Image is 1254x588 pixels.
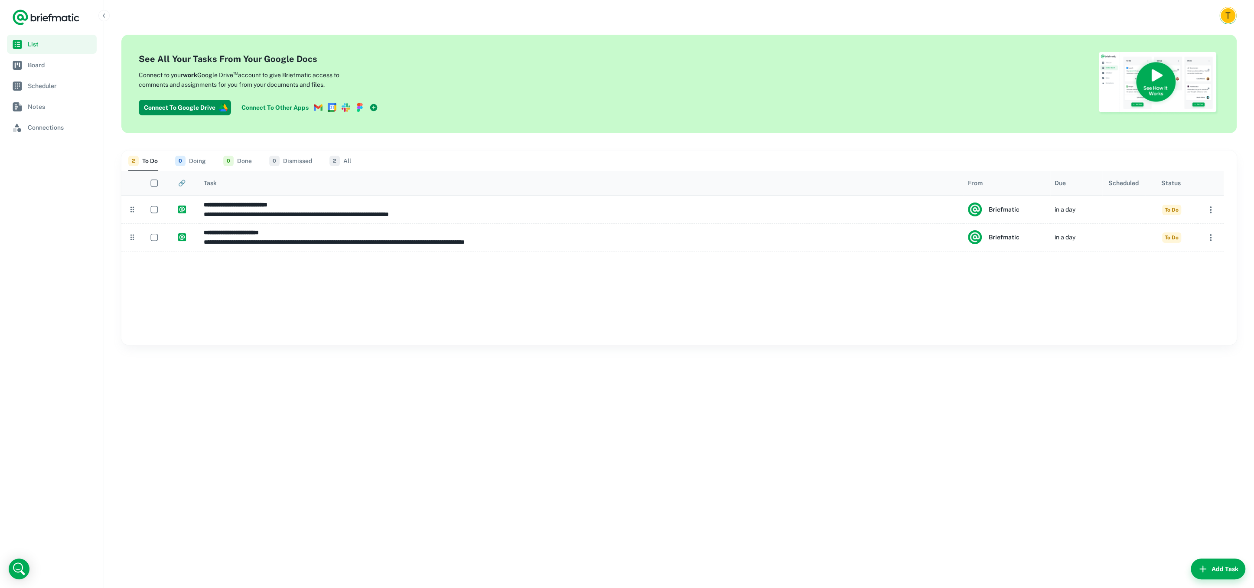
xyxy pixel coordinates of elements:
[28,123,93,132] span: Connections
[9,559,29,579] div: Open Intercom Messenger
[329,156,340,166] span: 2
[329,150,351,171] button: All
[7,97,97,116] a: Notes
[1162,232,1181,243] span: To Do
[1161,180,1181,186] div: Status
[989,205,1019,214] h6: Briefmatic
[968,203,1019,216] div: Briefmatic
[1098,52,1219,116] img: See How Briefmatic Works
[968,230,982,244] img: system.png
[233,70,238,76] sup: ™
[1221,8,1235,23] div: T
[989,232,1019,242] h6: Briefmatic
[269,150,312,171] button: Dismissed
[7,56,97,75] a: Board
[139,52,381,65] h4: See All Your Tasks From Your Google Docs
[1162,205,1181,215] span: To Do
[7,76,97,95] a: Scheduler
[968,203,982,216] img: system.png
[204,180,217,186] div: Task
[968,180,983,186] div: From
[28,102,93,111] span: Notes
[178,233,186,241] img: https://app.briefmatic.com/assets/integrations/system.png
[28,60,93,70] span: Board
[178,206,186,213] img: https://app.briefmatic.com/assets/integrations/system.png
[12,9,80,26] a: Logo
[1219,7,1237,24] button: Account button
[223,156,234,166] span: 0
[7,35,97,54] a: List
[1055,180,1066,186] div: Due
[28,81,93,91] span: Scheduler
[7,118,97,137] a: Connections
[175,150,206,171] button: Doing
[1055,196,1075,223] div: in a day
[968,230,1019,244] div: Briefmatic
[183,72,197,78] b: work
[175,156,186,166] span: 0
[1108,180,1139,186] div: Scheduled
[178,180,186,186] div: 🔗
[139,69,368,89] p: Connect to your Google Drive account to give Briefmatic access to comments and assignments for yo...
[1055,224,1075,251] div: in a day
[223,150,252,171] button: Done
[238,100,381,115] a: Connect To Other Apps
[1191,559,1245,579] button: Add Task
[28,39,93,49] span: List
[139,100,231,115] button: Connect To Google Drive
[128,150,158,171] button: To Do
[269,156,280,166] span: 0
[128,156,139,166] span: 2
